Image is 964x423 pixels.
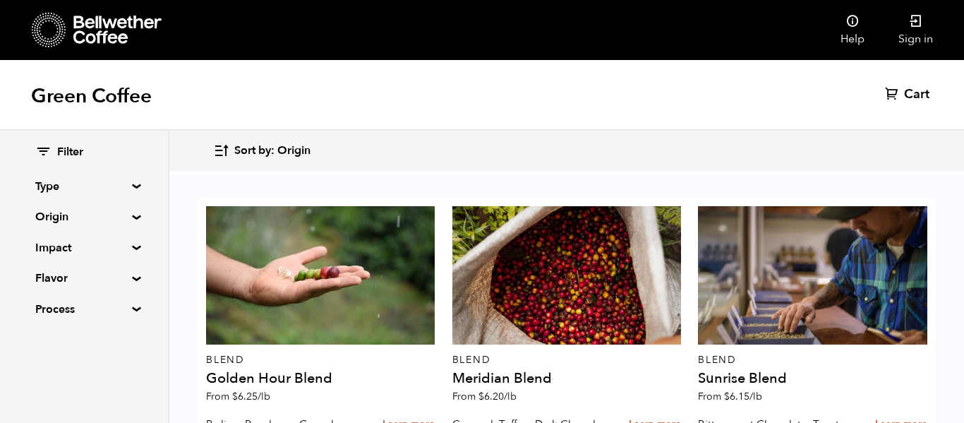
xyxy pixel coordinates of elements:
[35,178,133,195] summary: Type
[698,355,927,365] p: Blend
[206,355,435,365] p: Blend
[57,145,83,160] span: Filter
[452,390,517,403] span: From
[452,371,681,386] h4: Meridian Blend
[35,239,133,256] summary: Impact
[206,371,435,386] h4: Golden Hour Blend
[232,390,238,403] span: $
[258,390,270,403] span: /lb
[35,208,133,225] summary: Origin
[35,270,133,287] summary: Flavor
[234,143,311,159] span: Sort by: Origin
[232,390,270,403] bdi: 6.25
[504,390,517,403] span: /lb
[885,86,933,103] a: Cart
[749,390,762,403] span: /lb
[724,390,762,403] bdi: 6.15
[698,371,927,386] h4: Sunrise Blend
[31,83,152,109] h1: Green Coffee
[724,390,730,403] span: $
[213,134,311,167] button: Sort by: Origin
[452,355,681,365] p: Blend
[698,390,762,403] span: From
[904,86,929,103] span: Cart
[478,390,517,403] bdi: 6.20
[206,390,270,403] span: From
[478,390,484,403] span: $
[35,301,133,318] summary: Process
